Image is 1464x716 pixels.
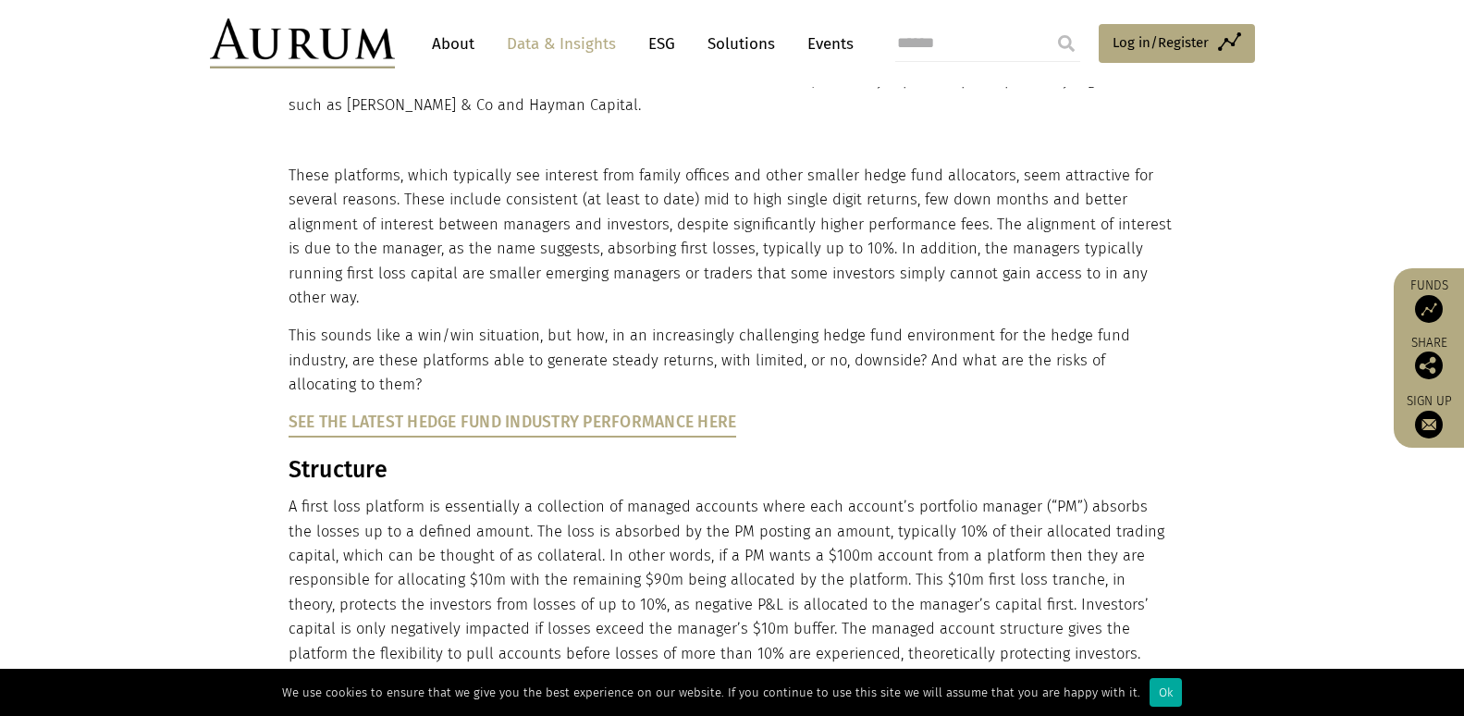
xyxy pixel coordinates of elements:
a: Funds [1403,278,1455,323]
a: Sign up [1403,393,1455,438]
img: Share this post [1415,352,1443,379]
span: Log in/Register [1113,31,1209,54]
a: ESG [639,27,684,61]
a: See the latest Hedge Fund Industry Performance here [289,413,737,432]
p: This sounds like a win/win situation, but how, in an increasingly challenging hedge fund environm... [289,324,1172,397]
a: Log in/Register [1099,24,1255,63]
h3: Structure [289,456,1172,484]
a: About [423,27,484,61]
a: Data & Insights [498,27,625,61]
p: A first loss platform is essentially a collection of managed accounts where each account’s portfo... [289,495,1172,666]
div: Share [1403,337,1455,379]
img: Sign up to our newsletter [1415,411,1443,438]
img: Aurum [210,19,395,68]
div: Ok [1150,678,1182,707]
img: Access Funds [1415,295,1443,323]
input: Submit [1048,25,1085,62]
a: Events [798,27,854,61]
a: Solutions [698,27,784,61]
p: These platforms, which typically see interest from family offices and other smaller hedge fund al... [289,164,1172,310]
